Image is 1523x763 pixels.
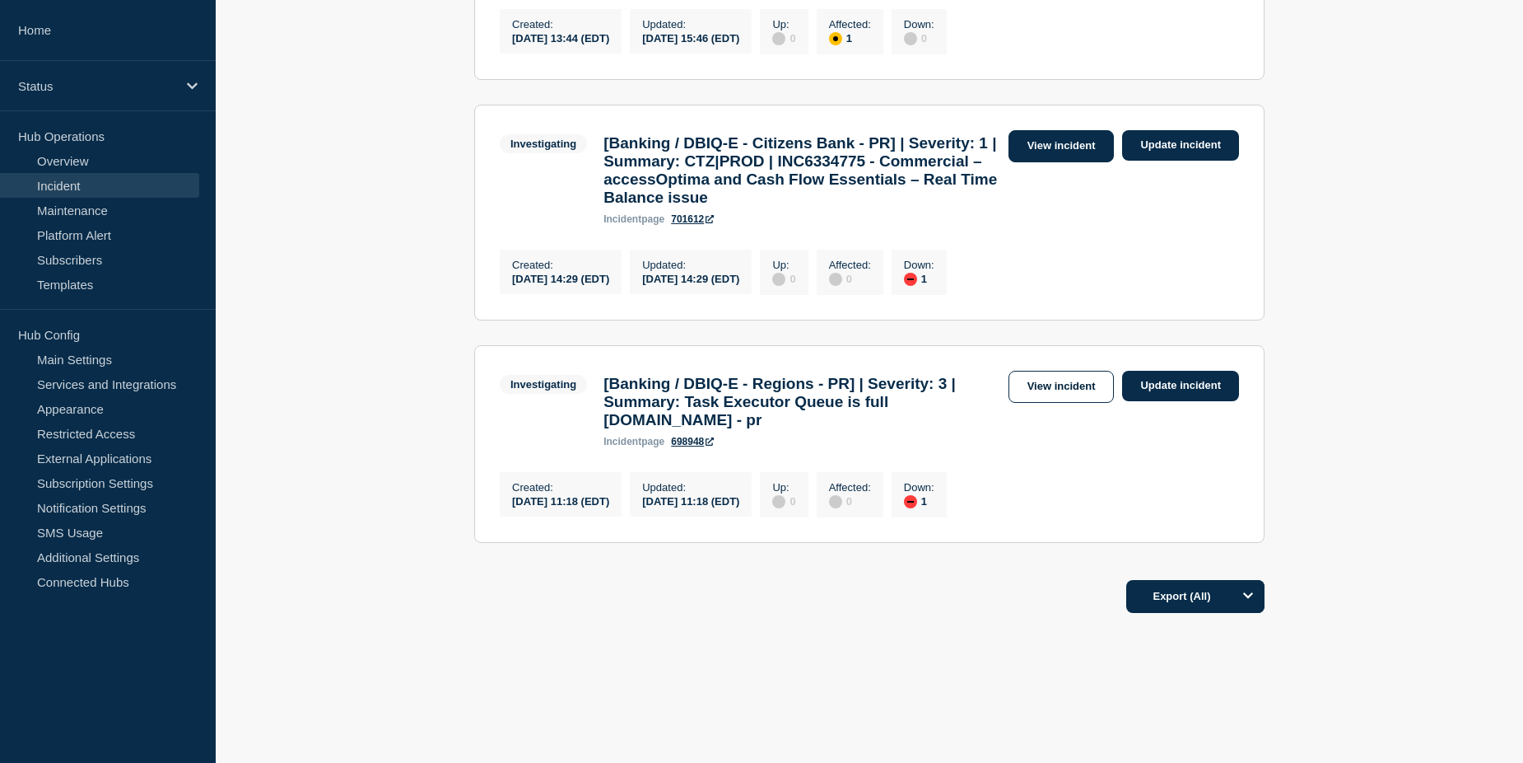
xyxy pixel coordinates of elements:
p: Affected : [829,18,871,30]
div: disabled [772,32,785,45]
a: 701612 [671,213,714,225]
p: Affected : [829,481,871,494]
p: Updated : [642,481,739,494]
p: page [603,436,664,447]
div: [DATE] 14:29 (EDT) [512,271,609,285]
h3: [Banking / DBIQ-E - Citizens Bank - PR] | Severity: 1 | Summary: CTZ|PROD | INC6334775 - Commerci... [603,134,999,207]
div: 0 [829,494,871,508]
div: down [904,273,917,286]
div: 0 [772,271,795,286]
div: [DATE] 11:18 (EDT) [642,494,739,508]
div: disabled [772,273,785,286]
p: page [603,213,664,225]
p: Status [18,79,176,93]
a: Update incident [1122,130,1239,161]
div: 1 [829,30,871,45]
h3: [Banking / DBIQ-E - Regions - PR] | Severity: 3 | Summary: Task Executor Queue is full [DOMAIN_NA... [603,375,999,429]
p: Down : [904,481,934,494]
div: 0 [904,30,934,45]
div: [DATE] 14:29 (EDT) [642,271,739,285]
div: [DATE] 15:46 (EDT) [642,30,739,44]
span: Investigating [500,375,587,394]
div: 0 [829,271,871,286]
p: Updated : [642,18,739,30]
div: [DATE] 13:44 (EDT) [512,30,609,44]
div: 0 [772,30,795,45]
a: View incident [1008,371,1115,403]
a: View incident [1008,130,1115,162]
div: disabled [904,32,917,45]
div: [DATE] 11:18 (EDT) [512,494,609,508]
p: Created : [512,481,609,494]
div: 0 [772,494,795,508]
span: incident [603,213,641,225]
p: Up : [772,18,795,30]
div: disabled [829,495,842,508]
span: incident [603,436,641,447]
p: Up : [772,259,795,271]
button: Options [1232,580,1265,613]
p: Up : [772,481,795,494]
p: Affected : [829,259,871,271]
div: affected [829,32,842,45]
div: 1 [904,494,934,508]
a: Update incident [1122,371,1239,401]
div: down [904,495,917,508]
a: 698948 [671,436,714,447]
p: Created : [512,259,609,271]
div: disabled [772,495,785,508]
span: Investigating [500,134,587,153]
p: Down : [904,259,934,271]
p: Down : [904,18,934,30]
button: Export (All) [1126,580,1265,613]
p: Updated : [642,259,739,271]
div: disabled [829,273,842,286]
p: Created : [512,18,609,30]
div: 1 [904,271,934,286]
